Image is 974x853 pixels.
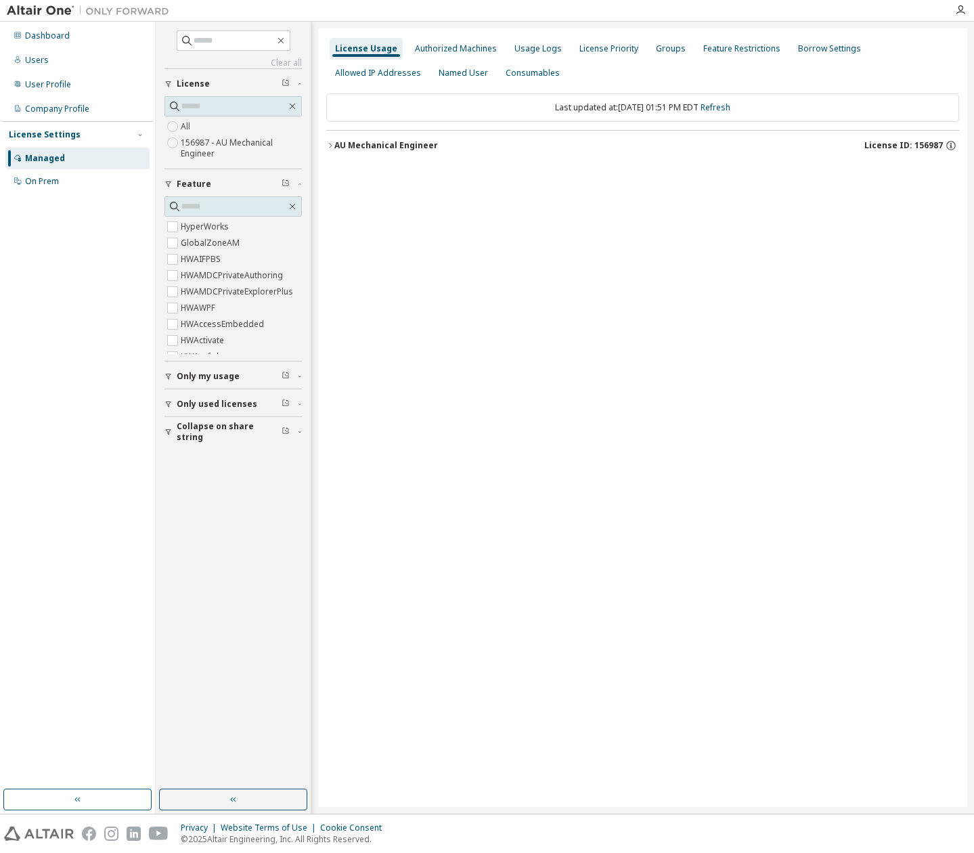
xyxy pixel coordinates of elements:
[7,4,176,18] img: Altair One
[221,823,320,833] div: Website Terms of Use
[334,140,438,151] div: AU Mechanical Engineer
[177,399,257,410] span: Only used licenses
[149,827,169,841] img: youtube.svg
[4,827,74,841] img: altair_logo.svg
[181,219,231,235] label: HyperWorks
[25,153,65,164] div: Managed
[282,426,290,437] span: Clear filter
[181,833,390,845] p: © 2025 Altair Engineering, Inc. All Rights Reserved.
[177,421,282,443] span: Collapse on share string
[282,399,290,410] span: Clear filter
[656,43,686,54] div: Groups
[864,140,943,151] span: License ID: 156987
[415,43,497,54] div: Authorized Machines
[104,827,118,841] img: instagram.svg
[127,827,141,841] img: linkedin.svg
[326,93,959,122] div: Last updated at: [DATE] 01:51 PM EDT
[282,179,290,190] span: Clear filter
[579,43,638,54] div: License Priority
[514,43,562,54] div: Usage Logs
[439,68,488,79] div: Named User
[181,135,302,162] label: 156987 - AU Mechanical Engineer
[164,362,302,391] button: Only my usage
[506,68,560,79] div: Consumables
[181,118,193,135] label: All
[181,284,296,300] label: HWAMDCPrivateExplorerPlus
[282,371,290,382] span: Clear filter
[181,316,267,332] label: HWAccessEmbedded
[25,30,70,41] div: Dashboard
[181,267,286,284] label: HWAMDCPrivateAuthoring
[181,332,227,349] label: HWActivate
[177,179,211,190] span: Feature
[164,389,302,419] button: Only used licenses
[181,823,221,833] div: Privacy
[9,129,81,140] div: License Settings
[25,79,71,90] div: User Profile
[177,79,210,89] span: License
[703,43,780,54] div: Feature Restrictions
[164,169,302,199] button: Feature
[164,58,302,68] a: Clear all
[181,300,218,316] label: HWAWPF
[25,55,49,66] div: Users
[25,176,59,187] div: On Prem
[282,79,290,89] span: Clear filter
[177,371,240,382] span: Only my usage
[25,104,89,114] div: Company Profile
[335,68,421,79] div: Allowed IP Addresses
[82,827,96,841] img: facebook.svg
[164,69,302,99] button: License
[701,102,730,113] a: Refresh
[164,417,302,447] button: Collapse on share string
[181,251,223,267] label: HWAIFPBS
[326,131,959,160] button: AU Mechanical EngineerLicense ID: 156987
[798,43,861,54] div: Borrow Settings
[335,43,397,54] div: License Usage
[181,349,224,365] label: HWAcufwh
[181,235,242,251] label: GlobalZoneAM
[320,823,390,833] div: Cookie Consent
